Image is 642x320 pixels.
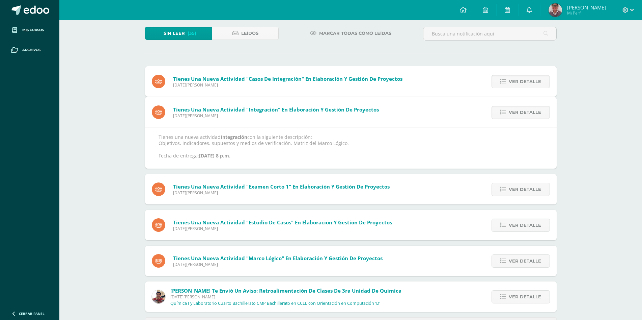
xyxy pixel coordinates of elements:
span: Tienes una nueva actividad "Marco Lógico" En Elaboración y Gestión de Proyectos [173,255,383,262]
p: Tienes una nueva actividad con la siguiente descripción: Objetivos, indicadores, supuestos y medi... [159,134,543,159]
span: Archivos [22,47,40,53]
strong: Integración [221,134,247,140]
span: Leídos [241,27,258,40]
span: Ver detalle [509,106,541,119]
span: Ver detalle [509,255,541,267]
span: (35) [188,27,196,40]
strong: [DATE] 8 p.m. [199,152,230,159]
span: Ver detalle [509,183,541,196]
a: Mis cursos [5,20,54,40]
span: Ver detalle [509,75,541,88]
span: Mis cursos [22,27,44,33]
span: Tienes una nueva actividad "Estudio de casos" En Elaboración y Gestión de Proyectos [173,219,392,226]
a: Archivos [5,40,54,60]
span: [PERSON_NAME] te envió un aviso: retroalimentación de clases de 3ra unidad de química [170,287,401,294]
a: Leídos [212,27,279,40]
span: Ver detalle [509,219,541,231]
a: Marcar todas como leídas [302,27,400,40]
span: [DATE][PERSON_NAME] [173,82,402,88]
span: [DATE][PERSON_NAME] [173,262,383,267]
span: [DATE][PERSON_NAME] [173,113,379,119]
span: Cerrar panel [19,311,45,316]
a: Sin leer(35) [145,27,212,40]
span: Tienes una nueva actividad "Casos de Integración" En Elaboración y Gestión de Proyectos [173,75,402,82]
span: [DATE][PERSON_NAME] [173,226,392,231]
span: Tienes una nueva actividad "Examen Corto 1" En Elaboración y Gestión de Proyectos [173,183,390,190]
img: cb93aa548b99414539690fcffb7d5efd.png [152,290,165,303]
span: Sin leer [164,27,185,40]
span: [PERSON_NAME] [567,4,606,11]
img: 9ff29071dadff2443d3fc9e4067af210.png [549,3,562,17]
span: Marcar todas como leídas [319,27,391,40]
span: Tienes una nueva actividad "Integración" En Elaboración y Gestión de Proyectos [173,106,379,113]
input: Busca una notificación aquí [423,27,556,40]
span: [DATE][PERSON_NAME] [170,294,401,300]
span: Mi Perfil [567,10,606,16]
span: [DATE][PERSON_NAME] [173,190,390,196]
span: Ver detalle [509,291,541,303]
p: Química I y Laboratorio Cuarto Bachillerato CMP Bachillerato en CCLL con Orientación en Computaci... [170,301,380,306]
